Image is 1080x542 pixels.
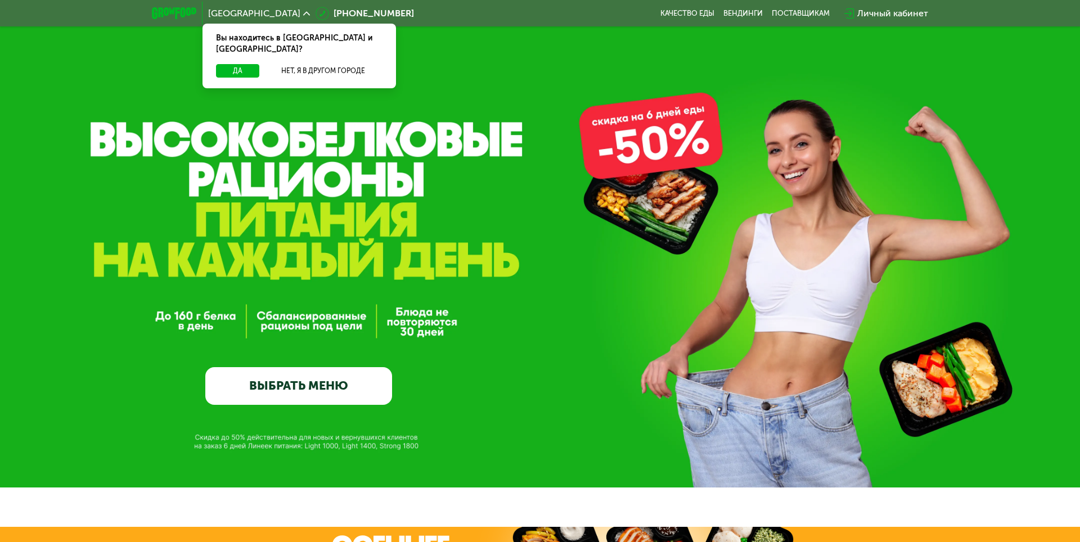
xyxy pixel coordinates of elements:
[208,9,300,18] span: [GEOGRAPHIC_DATA]
[264,64,382,78] button: Нет, я в другом городе
[660,9,714,18] a: Качество еды
[202,24,396,64] div: Вы находитесь в [GEOGRAPHIC_DATA] и [GEOGRAPHIC_DATA]?
[205,367,392,405] a: ВЫБРАТЬ МЕНЮ
[723,9,763,18] a: Вендинги
[772,9,830,18] div: поставщикам
[316,7,414,20] a: [PHONE_NUMBER]
[216,64,259,78] button: Да
[857,7,928,20] div: Личный кабинет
